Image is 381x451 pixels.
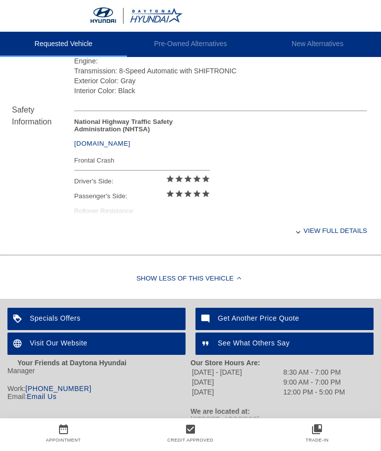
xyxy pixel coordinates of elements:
i: star [184,189,192,198]
i: star [192,174,201,183]
img: ic_loyalty_white_24dp_2x.png [7,308,30,330]
td: 8:30 AM - 7:00 PM [283,368,346,377]
strong: Our Store Hours Are: [190,359,260,367]
td: [DATE] - [DATE] [191,368,282,377]
div: Work: [7,385,190,393]
div: Passenger's Side: [74,189,210,204]
i: star [201,174,210,183]
a: Credit Approved [167,438,213,443]
i: star [166,189,175,198]
strong: National Highway Traffic Safety Administration (NHTSA) [74,118,173,133]
a: See What Others Say [195,333,374,355]
li: Pre-Owned Alternatives [127,32,254,57]
strong: Your Friends at Daytona Hyundai [17,359,127,367]
a: Trade-In [306,438,329,443]
img: ic_mode_comment_white_24dp_2x.png [195,308,218,330]
strong: We are located at: [190,407,250,415]
div: Exterior Color: Gray [74,76,367,86]
a: Get Another Price Quote [195,308,374,330]
a: check_box [127,423,254,435]
div: Transmission: 8-Speed Automatic with SHIFTRONIC [74,66,367,76]
a: [PHONE_NUMBER] [25,385,91,393]
td: 9:00 AM - 7:00 PM [283,378,346,387]
i: star [184,174,192,183]
i: star [192,189,201,198]
div: Interior Color: Black [74,86,367,96]
a: Appointment [46,438,81,443]
li: New Alternatives [254,32,381,57]
td: 12:00 PM - 5:00 PM [283,388,346,396]
td: [DATE] [191,378,282,387]
div: Frontal Crash [74,154,210,167]
div: Driver's Side: [74,174,210,189]
a: [DOMAIN_NAME] [74,140,130,147]
div: [STREET_ADDRESS] [GEOGRAPHIC_DATA] [190,415,374,431]
i: star [175,189,184,198]
a: collections_bookmark [254,423,381,435]
i: star [175,174,184,183]
div: Safety Information [12,104,74,128]
i: star [201,189,210,198]
div: Email: [7,393,190,400]
div: Manager [7,367,190,375]
a: Visit Our Website [7,333,186,355]
td: [DATE] [191,388,282,396]
a: Email Us [27,393,57,400]
img: ic_language_white_24dp_2x.png [7,333,30,355]
div: View full details [74,219,367,243]
a: Specials Offers [7,308,186,330]
img: ic_format_quote_white_24dp_2x.png [195,333,218,355]
i: star [166,174,175,183]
